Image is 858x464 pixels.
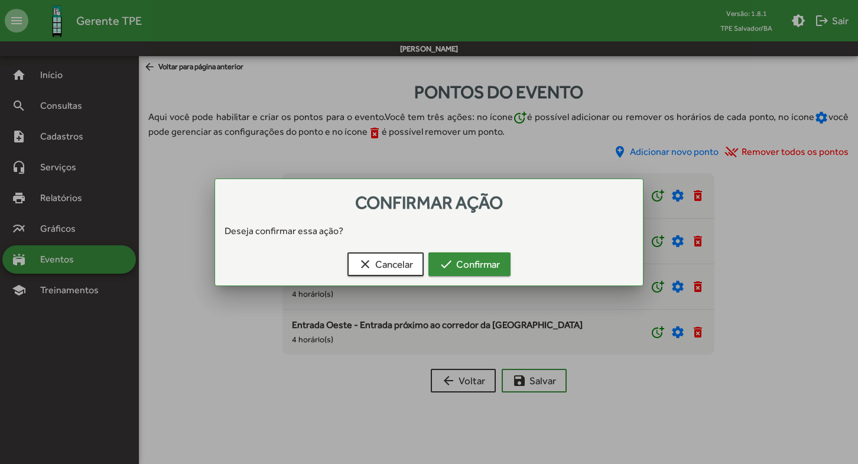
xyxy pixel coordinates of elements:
[439,257,453,271] mat-icon: check
[355,192,503,213] span: Confirmar ação
[358,257,372,271] mat-icon: clear
[215,224,643,238] div: Deseja confirmar essa ação?
[439,254,500,275] span: Confirmar
[358,254,413,275] span: Cancelar
[428,252,511,276] button: Confirmar
[347,252,424,276] button: Cancelar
